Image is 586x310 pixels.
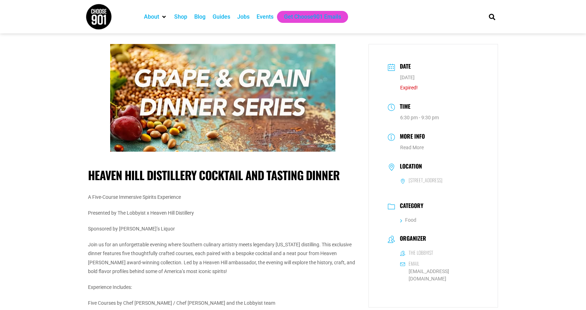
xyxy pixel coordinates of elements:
[88,209,358,217] p: Presented by The Lobbyist x Heaven Hill Distillery
[140,11,477,23] nav: Main nav
[257,13,273,21] a: Events
[88,168,358,182] h1: Heaven Hill Distillery Cocktail and Tasting Dinner
[88,240,358,276] p: Join us for an unforgettable evening where Southern culinary artistry meets legendary [US_STATE] ...
[400,217,416,223] a: Food
[284,13,341,21] a: Get Choose901 Emails
[396,62,411,72] h3: Date
[174,13,187,21] a: Shop
[409,249,433,256] h6: The Lobbyist
[396,235,426,243] h3: Organizer
[110,44,335,152] img: Text "GRAPE & GRAIN DINNER SERIES" over a background of grapes, grains, and seeds on a textured b...
[88,283,358,292] p: Experience Includes:
[396,163,422,171] h3: Location
[400,268,479,283] a: [EMAIL_ADDRESS][DOMAIN_NAME]
[88,299,358,308] p: Five Courses by Chef [PERSON_NAME] / Chef [PERSON_NAME] and the Lobbyist team
[486,11,498,23] div: Search
[409,177,442,183] h6: [STREET_ADDRESS]
[213,13,230,21] a: Guides
[396,202,423,211] h3: Category
[144,13,159,21] a: About
[88,224,358,233] p: Sponsored by [PERSON_NAME]’s Liquor
[400,75,415,80] span: [DATE]
[396,132,425,142] h3: More Info
[140,11,171,23] div: About
[88,193,358,202] p: A Five-Course Immersive Spirits Experience
[396,102,410,112] h3: Time
[400,115,439,120] abbr: 6:30 pm - 9:30 pm
[194,13,206,21] a: Blog
[400,145,424,150] a: Read More
[409,260,419,267] h6: Email
[400,85,418,90] span: Expired!
[237,13,250,21] a: Jobs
